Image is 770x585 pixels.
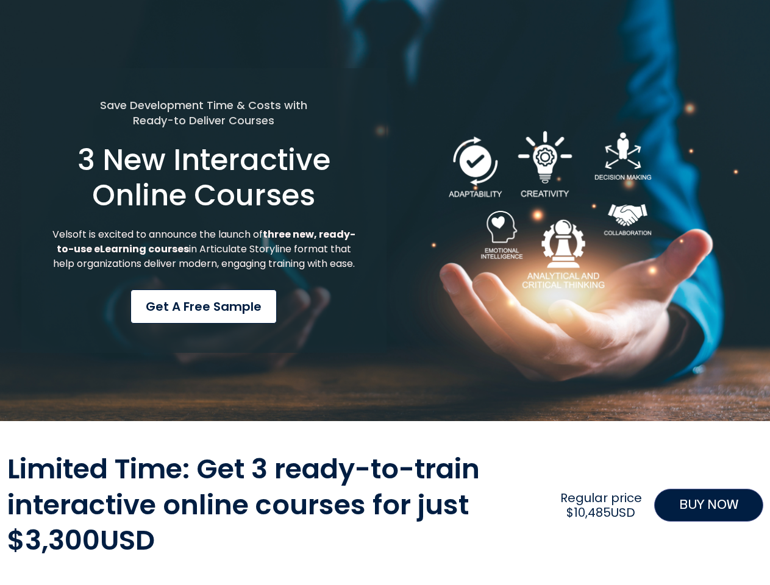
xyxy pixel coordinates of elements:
p: Velsoft is excited to announce the launch of in Articulate Storyline format that help organizatio... [51,227,357,271]
a: BUY NOW [654,489,763,522]
h2: Limited Time: Get 3 ready-to-train interactive online courses for just $3,300USD [7,452,549,559]
a: Get a Free Sample [130,289,277,324]
h2: Regular price $10,485USD [554,491,647,520]
span: BUY NOW [679,495,738,515]
span: Get a Free Sample [146,297,262,316]
h1: 3 New Interactive Online Courses [51,143,357,213]
strong: three new, ready-to-use eLearning courses [57,227,355,256]
h5: Save Development Time & Costs with Ready-to Deliver Courses [51,97,357,128]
